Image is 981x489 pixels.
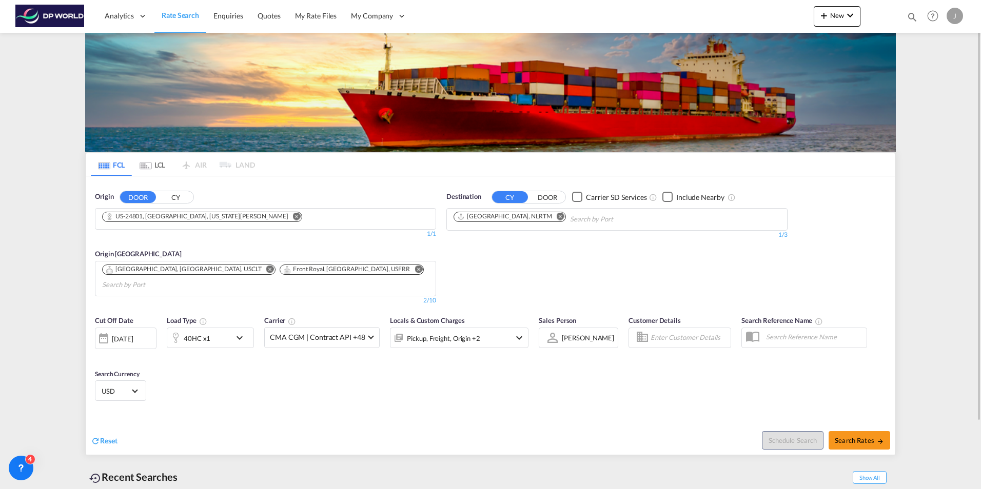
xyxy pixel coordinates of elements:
md-datepicker: Select [95,348,103,361]
md-tab-item: LCL [132,153,173,176]
md-icon: icon-chevron-down [233,332,251,344]
span: Origin [95,192,113,202]
md-icon: icon-backup-restore [89,472,102,484]
button: DOOR [529,191,565,203]
md-chips-wrap: Chips container. Use arrow keys to select chips. [101,209,310,227]
img: c08ca190194411f088ed0f3ba295208c.png [15,5,85,28]
input: Search Reference Name [761,329,867,344]
button: CY [158,191,193,203]
div: Include Nearby [676,192,724,202]
md-icon: The selected Trucker/Carrierwill be displayed in the rate results If the rates are from another f... [288,317,296,325]
span: Show All [853,471,887,484]
md-pagination-wrapper: Use the left and right arrow keys to navigate between tabs [91,153,255,176]
div: US-24801, Welch, West Virginia [106,212,288,221]
span: CMA CGM | Contract API +48 [270,332,365,342]
span: Quotes [258,11,280,20]
md-icon: icon-plus 400-fg [818,9,830,22]
div: OriginDOOR CY Chips container. Use arrow keys to select chips.1/1Origin [GEOGRAPHIC_DATA] Chips c... [86,176,895,455]
div: Help [924,7,947,26]
md-tab-item: FCL [91,153,132,176]
div: Front Royal, VA, USFRR [283,265,410,274]
div: Recent Searches [85,465,182,488]
md-chips-wrap: Chips container. Use arrow keys to select chips. [452,209,672,228]
span: Locals & Custom Charges [390,316,465,324]
button: DOOR [120,191,156,203]
span: Rate Search [162,11,199,19]
button: icon-plus 400-fgNewicon-chevron-down [814,6,860,27]
md-icon: icon-arrow-right [877,438,884,445]
md-icon: icon-refresh [91,436,100,445]
span: Cut Off Date [95,316,133,324]
div: J [947,8,963,24]
div: [DATE] [112,334,133,343]
span: Load Type [167,316,207,324]
md-icon: icon-magnify [907,11,918,23]
span: Sales Person [539,316,576,324]
img: LCL+%26+FCL+BACKGROUND.png [85,33,896,152]
div: Pickup Freight Origin Destination Factory Stuffingicon-chevron-down [390,328,528,348]
span: Search Currency [95,370,140,378]
md-select: Select Currency: $ USDUnited States Dollar [101,383,141,398]
div: [PERSON_NAME] [562,334,614,342]
span: My Company [351,11,393,21]
div: 40HC x1icon-chevron-down [167,328,254,348]
md-checkbox: Checkbox No Ink [572,192,647,202]
span: Search Rates [835,436,884,444]
div: 1/1 [95,230,436,238]
div: Press delete to remove this chip. [283,265,412,274]
button: Remove [550,212,565,222]
span: USD [102,386,130,396]
md-icon: icon-chevron-down [513,332,525,344]
md-icon: icon-chevron-down [844,9,856,22]
div: icon-refreshReset [91,436,117,447]
div: Charlotte, NC, USCLT [106,265,262,274]
md-icon: icon-information-outline [199,317,207,325]
div: Rotterdam, NLRTM [457,212,552,221]
md-icon: Your search will be saved by the below given name [815,317,823,325]
span: Customer Details [629,316,680,324]
span: Origin [GEOGRAPHIC_DATA] [95,250,182,258]
span: Analytics [105,11,134,21]
button: Remove [286,212,302,222]
div: [DATE] [95,328,156,349]
button: Remove [260,265,275,275]
md-icon: Unchecked: Search for CY (Container Yard) services for all selected carriers.Checked : Search for... [649,193,657,201]
span: Carrier [264,316,296,324]
span: New [818,11,856,19]
button: Note: By default Schedule search will only considerorigin ports, destination ports and cut off da... [762,431,823,450]
span: Destination [446,192,481,202]
span: My Rate Files [295,11,337,20]
md-icon: Unchecked: Ignores neighbouring ports when fetching rates.Checked : Includes neighbouring ports w... [728,193,736,201]
button: CY [492,191,528,203]
input: Chips input. [102,277,200,293]
button: Search Ratesicon-arrow-right [829,431,890,450]
md-chips-wrap: Chips container. Use arrow keys to select chips. [101,261,430,293]
div: Press delete to remove this chip. [457,212,554,221]
span: Reset [100,436,117,445]
div: 2/10 [423,296,436,305]
div: 1/3 [446,231,788,239]
input: Enter Customer Details [651,330,728,345]
button: Remove [408,265,423,275]
span: Search Reference Name [741,316,823,324]
div: 40HC x1 [184,331,210,345]
input: Chips input. [570,211,668,228]
div: Pickup Freight Origin Destination Factory Stuffing [407,331,480,345]
span: Help [924,7,941,25]
div: icon-magnify [907,11,918,27]
span: Enquiries [213,11,243,20]
md-select: Sales Person: Joe Estrada [561,330,615,345]
md-checkbox: Checkbox No Ink [662,192,724,202]
div: Press delete to remove this chip. [106,212,290,221]
div: Carrier SD Services [586,192,647,202]
div: Press delete to remove this chip. [106,265,264,274]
